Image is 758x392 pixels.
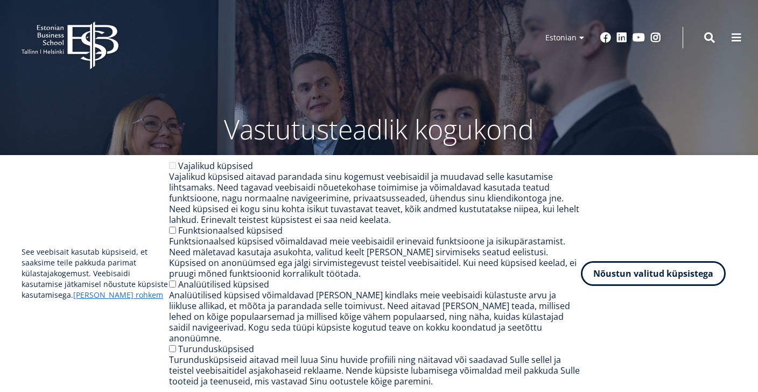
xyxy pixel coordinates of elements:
[633,32,645,43] a: Youtube
[616,32,627,43] a: Linkedin
[22,247,169,300] p: See veebisait kasutab küpsiseid, et saaksime teile pakkuda parimat külastajakogemust. Veebisaidi ...
[94,113,664,145] p: Vastutusteadlik kogukond
[650,32,661,43] a: Instagram
[600,32,611,43] a: Facebook
[178,225,283,236] label: Funktsionaalsed küpsised
[169,290,581,344] div: Analüütilised küpsised võimaldavad [PERSON_NAME] kindlaks meie veebisaidi külastuste arvu ja liik...
[178,343,254,355] label: Turundusküpsised
[581,261,726,286] button: Nõustun valitud küpsistega
[169,236,581,279] div: Funktsionaalsed küpsised võimaldavad meie veebisaidil erinevaid funktsioone ja isikupärastamist. ...
[73,290,163,300] a: [PERSON_NAME] rohkem
[169,354,581,387] div: Turundusküpsiseid aitavad meil luua Sinu huvide profiili ning näitavad või saadavad Sulle sellel ...
[169,171,581,225] div: Vajalikud küpsised aitavad parandada sinu kogemust veebisaidil ja muudavad selle kasutamise lihts...
[178,160,253,172] label: Vajalikud küpsised
[178,278,269,290] label: Analüütilised küpsised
